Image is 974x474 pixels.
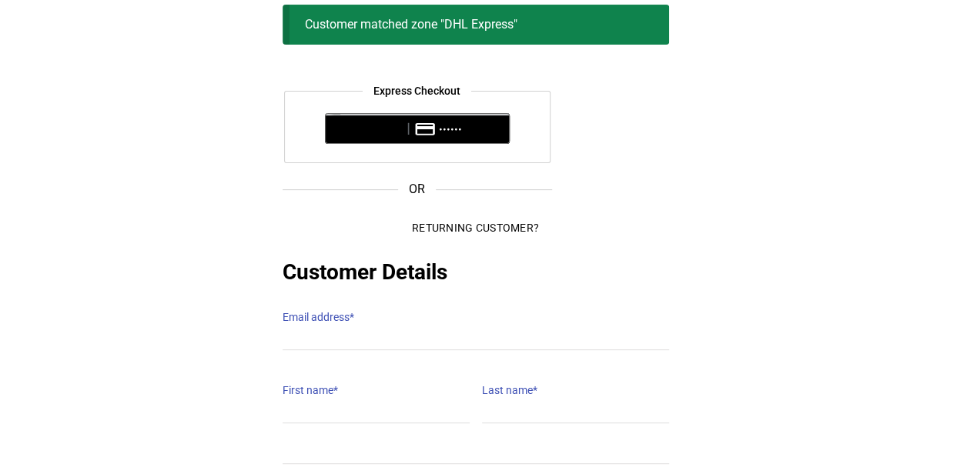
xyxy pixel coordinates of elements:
button: Returning Customer? [400,211,551,245]
h2: Customer Details [283,257,669,288]
label: Email address [283,306,669,328]
span: OR [283,179,553,200]
text: •••••• [440,123,463,135]
label: First name [283,379,470,401]
div: Customer matched zone "DHL Express" [283,5,669,45]
button: Pay with GPay [325,113,510,144]
legend: Express Checkout [363,80,471,102]
label: Last name [482,379,669,401]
